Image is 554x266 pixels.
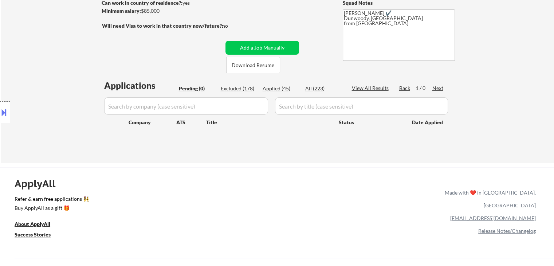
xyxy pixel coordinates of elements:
[102,23,223,29] strong: Will need Visa to work in that country now/future?:
[15,221,50,227] u: About ApplyAll
[15,231,51,238] u: Success Stories
[399,85,411,92] div: Back
[221,85,257,92] div: Excluded (178)
[15,220,60,229] a: About ApplyAll
[15,206,87,211] div: Buy ApplyAll as a gift 🎁
[129,119,176,126] div: Company
[225,41,299,55] button: Add a Job Manually
[275,97,448,115] input: Search by title (case sensitive)
[102,8,141,14] strong: Minimum salary:
[179,85,215,92] div: Pending (0)
[176,119,206,126] div: ATS
[339,116,401,129] div: Status
[104,97,268,115] input: Search by company (case sensitive)
[305,85,342,92] div: All (223)
[15,177,64,190] div: ApplyAll
[450,215,536,221] a: [EMAIL_ADDRESS][DOMAIN_NAME]
[15,231,60,240] a: Success Stories
[412,119,444,126] div: Date Applied
[222,22,243,30] div: no
[478,228,536,234] a: Release Notes/Changelog
[15,204,87,213] a: Buy ApplyAll as a gift 🎁
[263,85,299,92] div: Applied (45)
[104,81,176,90] div: Applications
[352,85,391,92] div: View All Results
[206,119,332,126] div: Title
[432,85,444,92] div: Next
[102,7,223,15] div: $85,000
[416,85,432,92] div: 1 / 0
[442,186,536,212] div: Made with ❤️ in [GEOGRAPHIC_DATA], [GEOGRAPHIC_DATA]
[15,196,292,204] a: Refer & earn free applications 👯‍♀️
[226,57,280,73] button: Download Resume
